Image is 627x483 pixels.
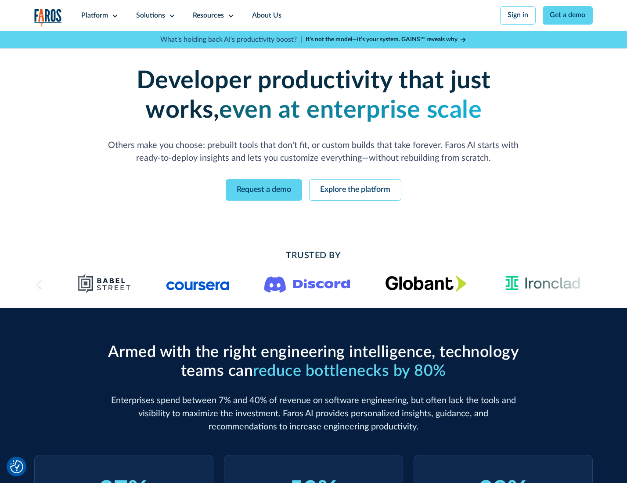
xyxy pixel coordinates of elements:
a: Sign in [500,6,536,25]
a: Get a demo [543,6,593,25]
a: Request a demo [226,179,302,201]
a: home [34,9,62,27]
p: Others make you choose: prebuilt tools that don't fit, or custom builds that take forever. Faros ... [104,139,523,166]
img: Ironclad Logo [501,273,584,294]
button: Cookie Settings [10,460,23,473]
img: Revisit consent button [10,460,23,473]
img: Babel Street logo png [77,273,131,294]
p: What's holding back AI's productivity boost? | [160,35,302,45]
strong: It’s not the model—it’s your system. GAINS™ reveals why [306,36,458,43]
img: Logo of the analytics and reporting company Faros. [34,9,62,27]
div: Platform [81,11,108,21]
strong: Developer productivity that just works, [137,68,491,123]
strong: even at enterprise scale [219,98,482,123]
img: Logo of the online learning platform Coursera. [166,277,229,291]
h2: Trusted By [104,249,523,263]
p: Enterprises spend between 7% and 40% of revenue on software engineering, but often lack the tools... [104,394,523,433]
h2: Armed with the right engineering intelligence, technology teams can [104,343,523,381]
div: Solutions [136,11,165,21]
div: Resources [193,11,224,21]
a: It’s not the model—it’s your system. GAINS™ reveals why [306,35,467,44]
img: Logo of the communication platform Discord. [264,274,350,293]
a: Explore the platform [309,179,401,201]
img: Globant's logo [385,275,466,292]
span: reduce bottlenecks by 80% [253,363,446,379]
